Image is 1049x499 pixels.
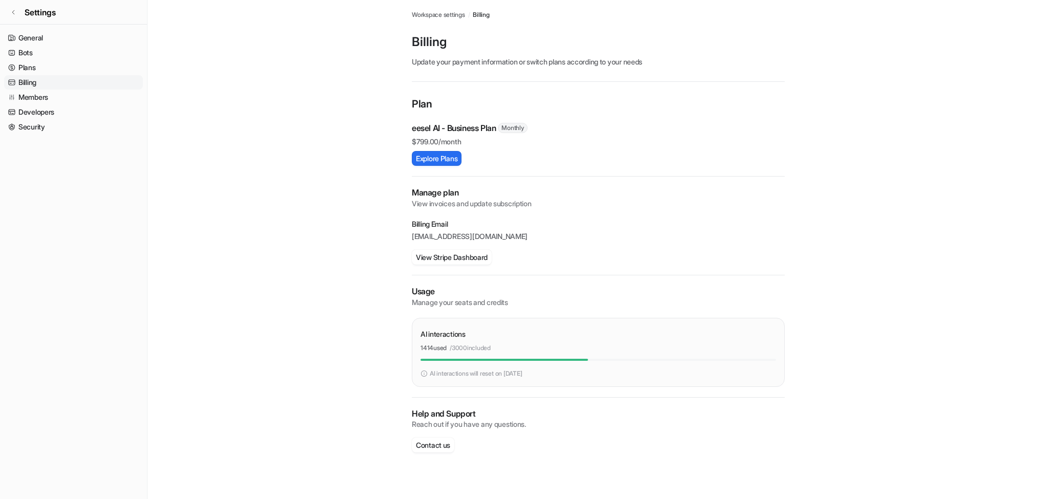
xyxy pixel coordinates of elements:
a: Billing [473,10,489,19]
a: Members [4,90,143,104]
p: Manage your seats and credits [412,297,785,308]
p: AI interactions [421,329,466,339]
span: Monthly [498,123,527,133]
span: Settings [25,6,56,18]
button: Explore Plans [412,151,461,166]
p: $ 799.00/month [412,136,785,147]
span: / [468,10,470,19]
a: Workspace settings [412,10,465,19]
p: eesel AI - Business Plan [412,122,496,134]
p: Billing Email [412,219,785,229]
a: Security [4,120,143,134]
a: Plans [4,60,143,75]
p: Usage [412,286,785,297]
button: View Stripe Dashboard [412,250,492,265]
a: Bots [4,46,143,60]
a: Billing [4,75,143,90]
a: Developers [4,105,143,119]
p: Update your payment information or switch plans according to your needs [412,56,785,67]
p: Help and Support [412,408,785,420]
p: Reach out if you have any questions. [412,419,785,429]
p: 1414 used [421,343,447,353]
p: [EMAIL_ADDRESS][DOMAIN_NAME] [412,231,785,242]
p: Plan [412,96,785,114]
p: / 3000 included [450,343,491,353]
button: Contact us [412,438,454,452]
p: View invoices and update subscription [412,199,785,209]
p: AI interactions will reset on [DATE] [430,369,522,378]
h2: Manage plan [412,187,785,199]
a: General [4,31,143,45]
p: Billing [412,34,785,50]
